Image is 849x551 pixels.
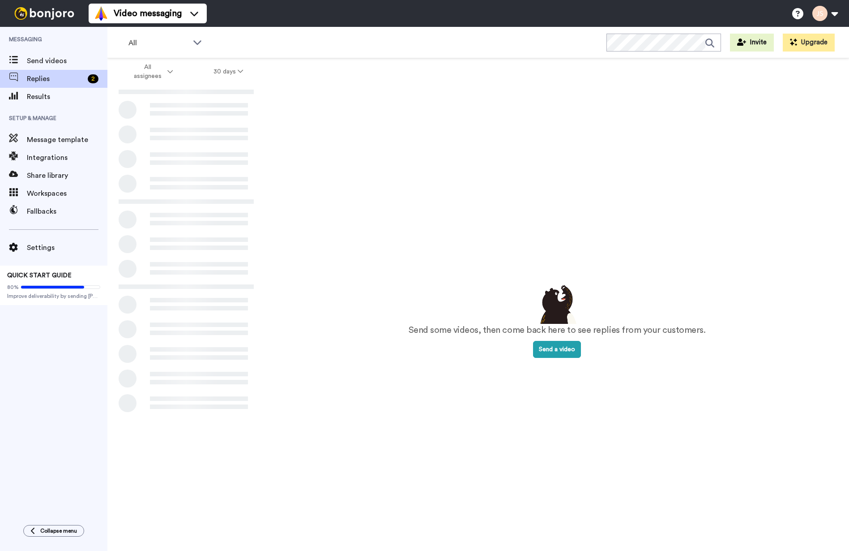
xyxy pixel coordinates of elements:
[23,525,84,537] button: Collapse menu
[128,38,188,48] span: All
[533,346,581,353] a: Send a video
[40,527,77,534] span: Collapse menu
[7,284,19,291] span: 80%
[94,6,108,21] img: vm-color.svg
[27,56,107,66] span: Send videos
[783,34,835,52] button: Upgrade
[730,34,774,52] button: Invite
[7,272,72,279] span: QUICK START GUIDE
[193,64,264,80] button: 30 days
[114,7,182,20] span: Video messaging
[27,134,107,145] span: Message template
[27,242,107,253] span: Settings
[109,59,193,84] button: All assignees
[27,73,84,84] span: Replies
[27,206,107,217] span: Fallbacks
[533,341,581,358] button: Send a video
[27,91,107,102] span: Results
[27,152,107,163] span: Integrations
[88,74,98,83] div: 2
[27,188,107,199] span: Workspaces
[27,170,107,181] span: Share library
[7,293,100,300] span: Improve deliverability by sending [PERSON_NAME]’s from your own email
[129,63,166,81] span: All assignees
[535,283,580,324] img: results-emptystates.png
[409,324,706,337] p: Send some videos, then come back here to see replies from your customers.
[11,7,78,20] img: bj-logo-header-white.svg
